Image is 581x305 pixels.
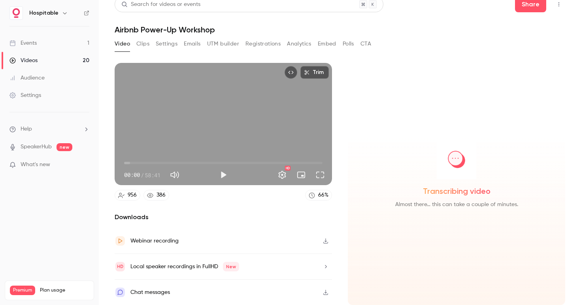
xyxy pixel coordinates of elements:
h6: Hospitable [29,9,58,17]
button: Registrations [245,38,281,50]
div: Audience [9,74,45,82]
button: Trim [300,66,329,79]
span: Plan usage [40,287,89,294]
div: 00:00 [124,171,160,179]
button: Play [215,167,231,183]
span: 00:00 [124,171,140,179]
span: Help [21,125,32,133]
button: CTA [360,38,371,50]
a: 66% [305,190,332,201]
span: 58:41 [145,171,160,179]
button: Video [115,38,130,50]
button: Turn on miniplayer [293,167,309,183]
span: Almost there… this can take a couple of minutes. [395,200,518,209]
span: New [223,262,239,271]
button: Settings [274,167,290,183]
li: help-dropdown-opener [9,125,89,133]
button: Embed video [285,66,297,79]
button: Full screen [312,167,328,183]
h1: Airbnb Power-Up Workshop [115,25,565,34]
button: Embed [318,38,336,50]
div: Webinar recording [130,236,179,246]
span: Premium [10,286,35,295]
span: / [141,171,144,179]
div: Search for videos or events [121,0,200,9]
button: Mute [167,167,183,183]
div: Chat messages [130,288,170,297]
div: 956 [128,191,137,199]
iframe: Noticeable Trigger [80,161,89,169]
div: 386 [157,191,166,199]
img: Hospitable [10,7,23,19]
div: Videos [9,57,38,64]
div: HD [285,166,290,170]
h2: Downloads [115,212,332,222]
div: Local speaker recordings in FullHD [130,262,239,271]
button: Analytics [287,38,311,50]
span: What's new [21,161,50,169]
button: Clips [136,38,149,50]
span: Transcribing video [423,186,490,197]
button: Polls [343,38,354,50]
a: SpeakerHub [21,143,52,151]
a: 386 [143,190,169,201]
div: 66 % [318,191,328,199]
div: Events [9,39,37,47]
button: Emails [184,38,200,50]
span: new [57,143,72,151]
button: UTM builder [207,38,239,50]
div: Settings [9,91,41,99]
button: Settings [156,38,177,50]
a: 956 [115,190,140,201]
